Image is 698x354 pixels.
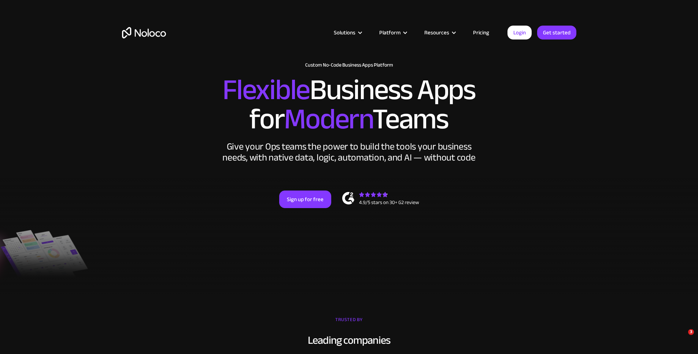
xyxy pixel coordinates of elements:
[507,26,532,39] a: Login
[334,28,355,37] div: Solutions
[279,191,331,208] a: Sign up for free
[370,28,415,37] div: Platform
[537,26,576,39] a: Get started
[379,28,400,37] div: Platform
[221,141,477,163] div: Give your Ops teams the power to build the tools your business needs, with native data, logic, au...
[122,75,576,134] h2: Business Apps for Teams
[284,92,372,146] span: Modern
[464,28,498,37] a: Pricing
[122,27,166,38] a: home
[222,63,310,117] span: Flexible
[325,28,370,37] div: Solutions
[415,28,464,37] div: Resources
[688,329,694,335] span: 3
[673,329,691,347] iframe: Intercom live chat
[424,28,449,37] div: Resources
